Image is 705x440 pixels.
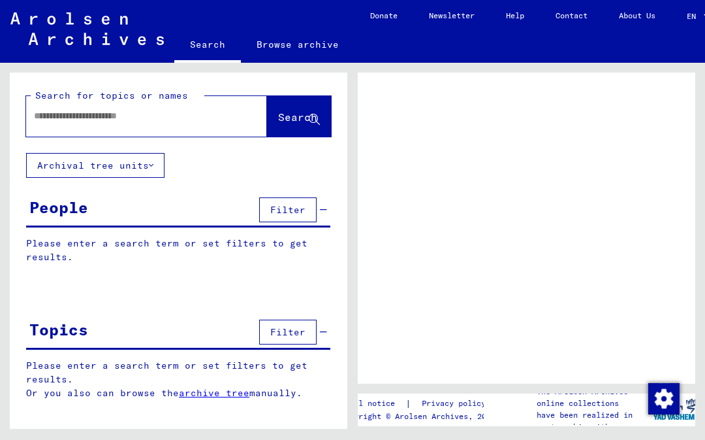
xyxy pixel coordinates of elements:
[259,197,317,222] button: Filter
[179,387,249,399] a: archive tree
[537,409,653,433] p: have been realized in partnership with
[648,383,680,415] img: Change consent
[270,326,305,338] span: Filter
[174,29,241,63] a: Search
[340,397,405,411] a: Legal notice
[26,237,330,264] p: Please enter a search term or set filters to get results.
[270,204,305,216] span: Filter
[537,386,653,409] p: The Arolsen Archives online collections
[340,411,501,422] p: Copyright © Arolsen Archives, 2021
[278,110,317,124] span: Search
[687,12,701,21] span: EN
[35,90,188,101] mat-label: Search for topics or names
[26,359,331,400] p: Please enter a search term or set filters to get results. Or you also can browse the manually.
[648,382,679,414] div: Change consent
[340,397,501,411] div: |
[29,318,88,341] div: Topics
[241,29,354,60] a: Browse archive
[411,397,501,411] a: Privacy policy
[10,12,164,45] img: Arolsen_neg.svg
[29,195,88,219] div: People
[267,96,331,137] button: Search
[26,153,164,178] button: Archival tree units
[259,320,317,345] button: Filter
